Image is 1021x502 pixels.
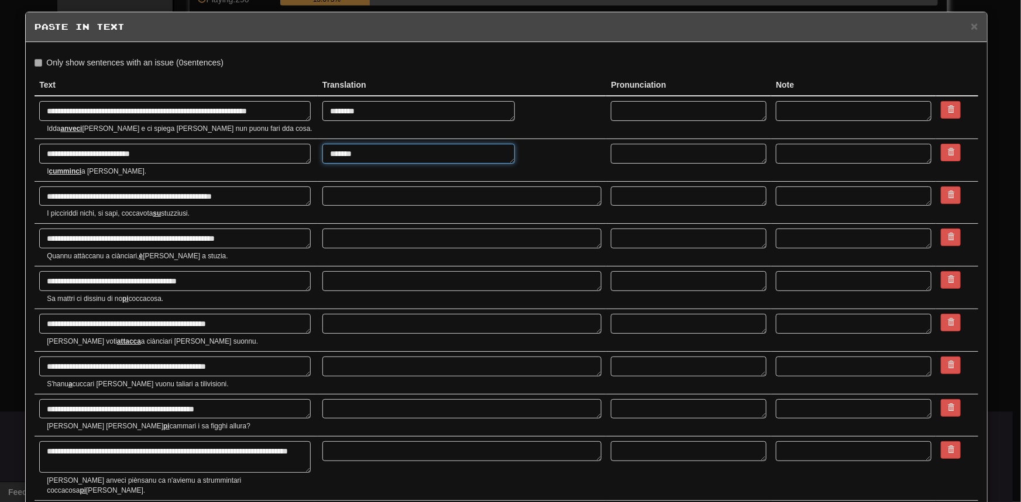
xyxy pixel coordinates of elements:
[117,337,141,345] u: attacca
[47,294,313,304] small: Sa mattri ci dissinu di no coccacosa.
[35,57,224,68] label: Only show sentences with an issue ( 0 sentences)
[47,167,313,176] small: I a [PERSON_NAME].
[47,421,313,431] small: [PERSON_NAME] [PERSON_NAME] cammari i sa figghi allura?
[35,74,318,96] th: Text
[49,167,82,175] u: cumminci
[47,209,313,219] small: I picciriddi nichi, si sapi, coccavota stuzziusi.
[68,380,73,388] u: a
[122,295,129,303] u: pi
[606,74,771,96] th: Pronunciation
[35,21,978,33] h5: Paste in Text
[47,337,313,347] small: [PERSON_NAME] voti a ciànciari [PERSON_NAME] suonnu.
[80,486,86,494] u: pi
[163,422,170,430] u: pi
[153,209,161,217] u: su
[47,251,313,261] small: Quannu attàccanu a ciànciari, [PERSON_NAME] a stuzia.
[318,74,606,96] th: Translation
[60,124,82,133] u: anveci
[971,19,978,33] span: ×
[971,20,978,32] button: Close
[47,476,313,496] small: [PERSON_NAME] anveci piènsanu ca n'aviemu a strummintari coccacosa [PERSON_NAME].
[139,252,143,260] u: è
[771,74,936,96] th: Note
[47,379,313,389] small: S'hanu cuccari [PERSON_NAME] vuonu taliari a tilivisioni.
[47,124,313,134] small: Idda [PERSON_NAME] e ci spiega [PERSON_NAME] nun puonu fari dda cosa.
[35,59,42,67] input: Only show sentences with an issue (0sentences)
